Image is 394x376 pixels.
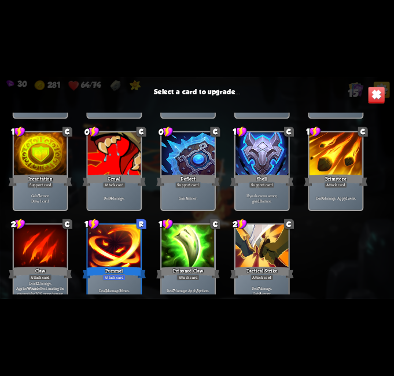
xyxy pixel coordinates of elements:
p: If you have no armor, gain armor. [237,193,287,204]
div: C [210,219,220,229]
div: Poisoned Claw [156,266,220,279]
p: Deal damage times. [89,288,139,293]
h3: Select a card to upgrade... [154,88,240,96]
div: Attack card [102,182,126,188]
div: Attack card [28,274,51,281]
b: Wound [27,285,38,290]
div: 1 [158,219,173,230]
img: Close_Button.png [367,86,385,104]
div: C [284,127,294,137]
div: C [136,127,146,137]
div: Incantation [8,174,72,187]
div: 2 [10,219,25,230]
p: Gain armor. Draw 1 card. [15,193,65,204]
p: Deal damage. [89,196,139,201]
b: 12 [35,280,39,285]
div: Claw [8,266,72,279]
div: Attack card [176,274,200,281]
div: Shell [230,174,293,187]
b: 10 [258,198,262,204]
div: 1 [232,126,247,137]
b: 2 [105,288,106,293]
div: 0 [84,126,100,137]
div: Pummel [82,266,146,279]
p: Deal damage. Gain armor. [237,285,287,296]
div: R [136,219,146,229]
div: 0 [158,126,173,137]
div: 1 [10,126,25,137]
div: C [210,127,220,137]
div: Attack card [102,274,126,281]
div: 1 [84,219,100,230]
p: Deal damage. Applies effect, making the enemy take 20% more damage this round. [15,280,65,301]
div: Support card [27,182,53,188]
div: C [358,127,367,137]
div: 2 [232,219,247,230]
div: Growl [82,174,146,187]
div: Support card [249,182,275,188]
b: 4 [185,196,187,201]
div: Deflect [156,174,220,187]
div: C [284,219,294,229]
div: Attack card [324,182,347,188]
b: 7 [258,285,260,290]
b: 3 [119,288,120,293]
div: Brimstone [304,174,367,187]
p: Gain armor. [163,196,213,201]
b: 6 [322,196,323,201]
b: 7 [173,288,175,293]
div: Attack card [250,274,273,281]
b: 3 [197,288,198,293]
p: Deal damage. Apply weak. [310,196,360,201]
div: C [62,127,72,137]
b: 7 [38,193,39,198]
p: Deal damage. Apply poison. [163,288,213,293]
div: Tactical Strike [230,266,293,279]
b: 1 [346,196,347,201]
b: 4 [110,196,112,201]
div: C [62,219,72,229]
b: 8 [259,291,261,296]
div: 1 [306,126,321,137]
div: Support card [175,182,201,188]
